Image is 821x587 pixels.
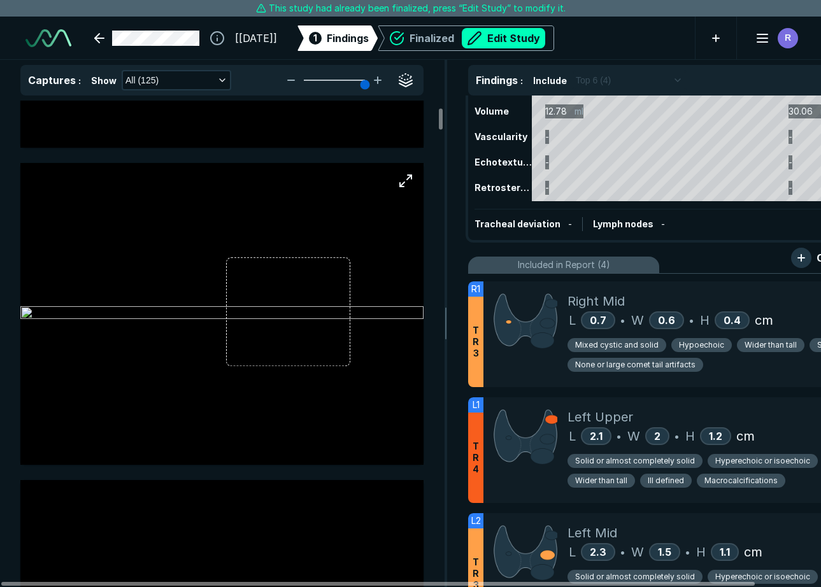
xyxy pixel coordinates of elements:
[569,542,576,562] span: L
[473,398,480,412] span: L1
[568,407,633,427] span: Left Upper
[494,292,557,348] img: aXHN4AAAAGSURBVAMAfi130gW0NbsAAAAASUVORK5CYII=
[568,292,625,311] span: Right Mid
[736,427,755,446] span: cm
[785,31,791,45] span: R
[576,73,611,87] span: Top 6 (4)
[297,25,378,51] div: 1Findings
[590,546,606,558] span: 2.3
[631,542,644,562] span: W
[696,542,706,562] span: H
[575,475,627,486] span: Wider than tall
[28,74,76,87] span: Captures
[313,31,317,45] span: 1
[269,1,566,15] span: This study had already been finalized, press “Edit Study” to modify it.
[745,339,797,351] span: Wider than tall
[617,428,621,444] span: •
[724,314,741,327] span: 0.4
[518,258,610,272] span: Included in Report (4)
[475,218,560,229] span: Tracheal deviation
[569,427,576,446] span: L
[473,441,479,475] span: T R 4
[91,74,117,87] span: Show
[715,455,810,467] span: Hyperechoic or isoechoic
[593,218,653,229] span: Lymph nodes
[715,571,810,583] span: Hyperechoic or isoechoic
[778,28,798,48] div: avatar-name
[744,542,762,562] span: cm
[20,306,424,322] img: 739c7285-0637-44a4-a01f-14e9cb405bff
[709,430,722,442] span: 1.2
[689,313,694,328] span: •
[658,314,675,327] span: 0.6
[685,544,690,560] span: •
[494,523,557,580] img: 8ihnvAAAAABklEQVQDAIhCkNL0DZX2AAAAAElFTkSuQmCC
[78,75,81,86] span: :
[755,311,773,330] span: cm
[568,218,572,229] span: -
[661,218,665,229] span: -
[575,571,695,583] span: Solid or almost completely solid
[575,339,659,351] span: Mixed cystic and solid
[25,29,71,47] img: See-Mode Logo
[569,311,576,330] span: L
[462,28,545,48] button: Edit Study
[700,311,710,330] span: H
[125,73,159,87] span: All (125)
[631,311,644,330] span: W
[471,514,481,528] span: L2
[620,544,625,560] span: •
[378,25,554,51] div: FinalizedEdit Study
[575,359,696,371] span: None or large comet tail artifacts
[327,31,369,46] span: Findings
[747,25,801,51] button: avatar-name
[685,427,695,446] span: H
[675,428,679,444] span: •
[476,74,518,87] span: Findings
[658,546,671,558] span: 1.5
[627,427,640,446] span: W
[494,407,557,464] img: Xydl2QAAAAZJREFUAwDreaXSV5EF3AAAAABJRU5ErkJggg==
[648,475,684,486] span: Ill defined
[704,475,778,486] span: Macrocalcifications
[654,430,660,442] span: 2
[590,430,603,442] span: 2.1
[620,313,625,328] span: •
[575,455,695,467] span: Solid or almost completely solid
[520,75,523,86] span: :
[410,28,545,48] div: Finalized
[720,546,730,558] span: 1.1
[590,314,606,327] span: 0.7
[473,325,479,359] span: T R 3
[20,24,76,52] a: See-Mode Logo
[471,282,480,296] span: R1
[235,31,277,46] span: [[DATE]]
[568,523,617,542] span: Left Mid
[533,74,567,87] span: Include
[679,339,724,351] span: Hypoechoic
